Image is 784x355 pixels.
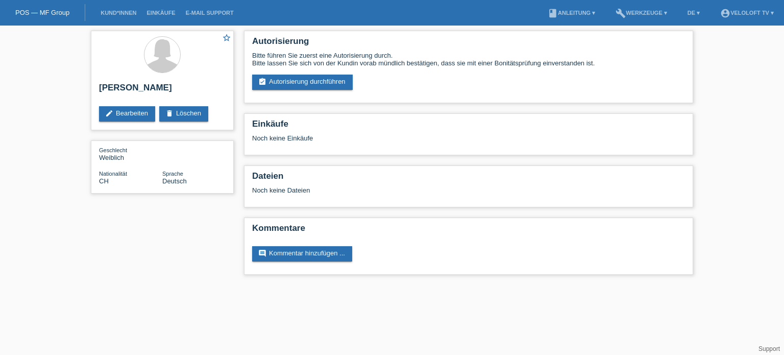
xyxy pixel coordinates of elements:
[222,33,231,42] i: star_border
[252,52,685,67] div: Bitte führen Sie zuerst eine Autorisierung durch. Bitte lassen Sie sich von der Kundin vorab münd...
[682,10,705,16] a: DE ▾
[543,10,600,16] a: bookAnleitung ▾
[162,171,183,177] span: Sprache
[222,33,231,44] a: star_border
[99,146,162,161] div: Weiblich
[99,147,127,153] span: Geschlecht
[99,177,109,185] span: Schweiz
[159,106,208,122] a: deleteLöschen
[162,177,187,185] span: Deutsch
[141,10,180,16] a: Einkäufe
[758,345,780,352] a: Support
[252,36,685,52] h2: Autorisierung
[165,109,174,117] i: delete
[252,134,685,150] div: Noch keine Einkäufe
[252,246,352,262] a: commentKommentar hinzufügen ...
[15,9,69,16] a: POS — MF Group
[616,8,626,18] i: build
[252,171,685,186] h2: Dateien
[105,109,113,117] i: edit
[715,10,779,16] a: account_circleVeloLoft TV ▾
[258,78,266,86] i: assignment_turned_in
[252,223,685,239] h2: Kommentare
[99,106,155,122] a: editBearbeiten
[252,75,353,90] a: assignment_turned_inAutorisierung durchführen
[252,186,564,194] div: Noch keine Dateien
[95,10,141,16] a: Kund*innen
[252,119,685,134] h2: Einkäufe
[99,83,226,98] h2: [PERSON_NAME]
[548,8,558,18] i: book
[720,8,730,18] i: account_circle
[258,249,266,257] i: comment
[181,10,239,16] a: E-Mail Support
[99,171,127,177] span: Nationalität
[610,10,672,16] a: buildWerkzeuge ▾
